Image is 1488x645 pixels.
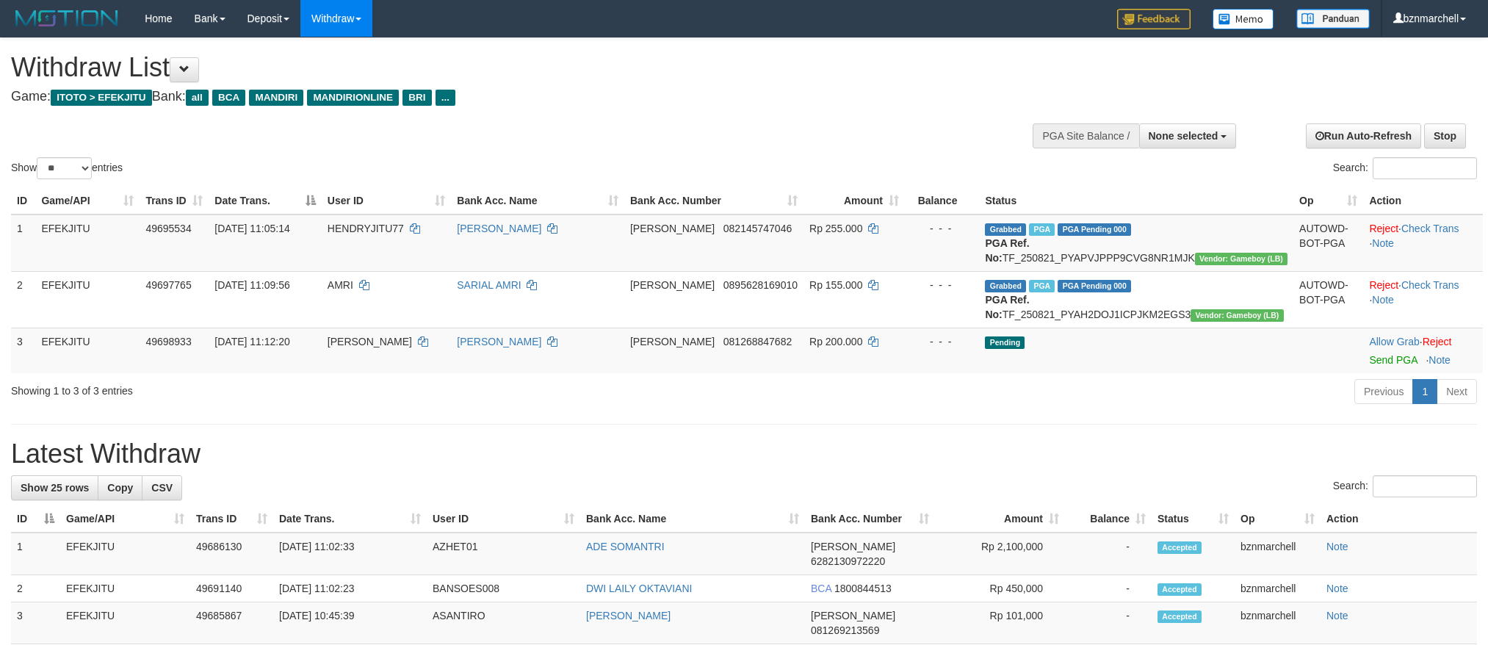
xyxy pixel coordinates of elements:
a: Send PGA [1369,354,1417,366]
th: Status [979,187,1293,215]
span: · [1369,336,1422,347]
td: · [1363,328,1483,373]
a: Reject [1369,279,1398,291]
span: Vendor URL: https://dashboard.q2checkout.com/secure [1195,253,1287,265]
td: AUTOWD-BOT-PGA [1293,215,1363,272]
span: Copy 0895628169010 to clipboard [723,279,798,291]
th: Bank Acc. Number: activate to sort column ascending [624,187,803,215]
th: ID: activate to sort column descending [11,505,60,533]
span: [PERSON_NAME] [630,336,715,347]
span: [PERSON_NAME] [811,541,895,552]
span: Marked by bznmarchell [1029,280,1055,292]
td: · · [1363,215,1483,272]
span: CSV [151,482,173,494]
span: [PERSON_NAME] [328,336,412,347]
th: Status: activate to sort column ascending [1152,505,1235,533]
th: Balance [905,187,980,215]
th: Bank Acc. Number: activate to sort column ascending [805,505,935,533]
button: None selected [1139,123,1237,148]
a: Reject [1369,223,1398,234]
th: Amount: activate to sort column ascending [935,505,1065,533]
a: Check Trans [1401,223,1459,234]
a: Show 25 rows [11,475,98,500]
td: 3 [11,328,35,373]
span: 49695534 [145,223,191,234]
td: - [1065,602,1152,644]
a: SARIAL AMRI [457,279,521,291]
td: - [1065,575,1152,602]
span: [DATE] 11:05:14 [214,223,289,234]
div: - - - [911,278,974,292]
td: · · [1363,271,1483,328]
span: BCA [212,90,245,106]
td: AUTOWD-BOT-PGA [1293,271,1363,328]
span: HENDRYJITU77 [328,223,404,234]
td: ASANTIRO [427,602,580,644]
span: [PERSON_NAME] [630,223,715,234]
span: Grabbed [985,223,1026,236]
a: Note [1326,610,1348,621]
td: EFEKJITU [35,271,140,328]
td: 49691140 [190,575,273,602]
img: panduan.png [1296,9,1370,29]
a: Note [1326,583,1348,594]
a: Note [1429,354,1451,366]
div: - - - [911,334,974,349]
td: EFEKJITU [60,533,190,575]
span: 49698933 [145,336,191,347]
h1: Latest Withdraw [11,439,1477,469]
td: bznmarchell [1235,575,1321,602]
div: - - - [911,221,974,236]
td: [DATE] 11:02:23 [273,575,427,602]
td: 2 [11,271,35,328]
td: bznmarchell [1235,533,1321,575]
td: TF_250821_PYAH2DOJ1ICPJKM2EGS3 [979,271,1293,328]
th: Trans ID: activate to sort column ascending [140,187,209,215]
span: BCA [811,583,831,594]
th: Op: activate to sort column ascending [1235,505,1321,533]
span: [PERSON_NAME] [811,610,895,621]
td: EFEKJITU [60,575,190,602]
td: EFEKJITU [35,328,140,373]
h4: Game: Bank: [11,90,978,104]
span: Rp 255.000 [809,223,862,234]
span: ... [436,90,455,106]
span: all [186,90,209,106]
span: Accepted [1157,610,1202,623]
span: MANDIRI [249,90,303,106]
span: [DATE] 11:12:20 [214,336,289,347]
th: Game/API: activate to sort column ascending [35,187,140,215]
label: Search: [1333,157,1477,179]
a: Allow Grab [1369,336,1419,347]
th: Date Trans.: activate to sort column ascending [273,505,427,533]
b: PGA Ref. No: [985,294,1029,320]
span: Rp 200.000 [809,336,862,347]
span: 49697765 [145,279,191,291]
span: [DATE] 11:09:56 [214,279,289,291]
a: [PERSON_NAME] [457,336,541,347]
input: Search: [1373,475,1477,497]
a: Reject [1423,336,1452,347]
div: PGA Site Balance / [1033,123,1138,148]
td: 49686130 [190,533,273,575]
div: Showing 1 to 3 of 3 entries [11,378,609,398]
span: Copy 081268847682 to clipboard [723,336,792,347]
span: PGA Pending [1058,280,1131,292]
span: MANDIRIONLINE [307,90,399,106]
th: Op: activate to sort column ascending [1293,187,1363,215]
a: ADE SOMANTRI [586,541,665,552]
th: User ID: activate to sort column ascending [322,187,451,215]
img: MOTION_logo.png [11,7,123,29]
th: User ID: activate to sort column ascending [427,505,580,533]
td: AZHET01 [427,533,580,575]
span: ITOTO > EFEKJITU [51,90,152,106]
span: PGA Pending [1058,223,1131,236]
th: Bank Acc. Name: activate to sort column ascending [580,505,805,533]
td: bznmarchell [1235,602,1321,644]
td: Rp 450,000 [935,575,1065,602]
span: Copy 081269213569 to clipboard [811,624,879,636]
a: Check Trans [1401,279,1459,291]
span: [PERSON_NAME] [630,279,715,291]
span: Copy 6282130972220 to clipboard [811,555,885,567]
span: Rp 155.000 [809,279,862,291]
